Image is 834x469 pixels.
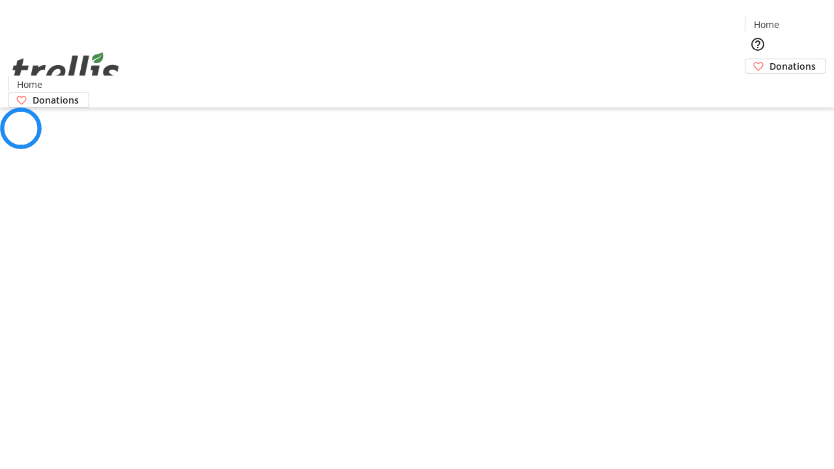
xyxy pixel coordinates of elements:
button: Cart [745,74,771,100]
a: Donations [8,92,89,107]
a: Home [8,78,50,91]
span: Home [754,18,779,31]
img: Orient E2E Organization RHEd66kvN3's Logo [8,38,124,103]
button: Help [745,31,771,57]
span: Donations [769,59,816,73]
span: Home [17,78,42,91]
span: Donations [33,93,79,107]
a: Donations [745,59,826,74]
a: Home [745,18,787,31]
